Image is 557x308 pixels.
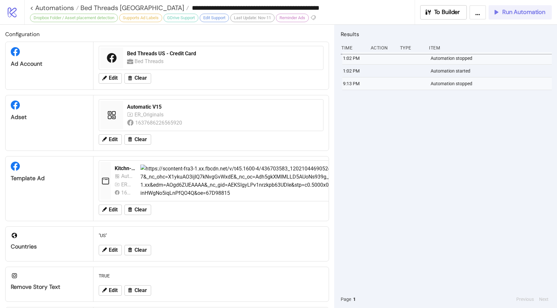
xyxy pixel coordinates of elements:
button: Previous [514,296,536,303]
div: 1:02 PM [342,52,367,64]
button: Next [537,296,550,303]
div: Automation started [430,65,553,77]
div: 1637686226565920 [135,119,183,127]
button: Run Automation [489,5,552,20]
span: Clear [135,137,147,142]
div: Template Ad [11,175,88,182]
button: To Builder [420,5,467,20]
button: Edit [99,73,122,84]
button: Edit [99,285,122,296]
span: Clear [135,288,147,293]
div: 9:13 PM [342,77,367,90]
div: Item [428,42,552,54]
div: Edit Support [200,14,229,22]
div: TRUE [96,270,326,282]
span: Clear [135,75,147,81]
div: ER_Originals [2024] [121,181,133,189]
span: Page [341,296,351,303]
span: Clear [135,207,147,213]
span: Edit [109,75,118,81]
div: ER_Originals [135,111,165,119]
div: Reminder Ads [276,14,309,22]
div: Automatic V1 [121,172,133,180]
div: Ad Account [11,60,88,68]
span: Edit [109,288,118,293]
div: Countries [11,243,88,250]
button: ... [469,5,486,20]
div: Supports Ad Labels [119,14,162,22]
div: Bed Threads [135,57,165,65]
div: 1637686226565920 [121,189,133,197]
span: To Builder [434,8,460,16]
div: Type [399,42,424,54]
div: Last Update: Nov-11 [230,14,275,22]
span: Bed Threads [GEOGRAPHIC_DATA] [79,4,184,12]
button: Edit [99,134,122,145]
button: Clear [124,245,151,255]
div: Automation stopped [430,52,553,64]
a: < Automations [30,5,79,11]
span: Clear [135,247,147,253]
div: Action [370,42,395,54]
div: Kitchn-Template-New [115,165,135,172]
button: Edit [99,205,122,215]
h2: Results [341,30,552,38]
button: 1 [351,296,358,303]
button: Clear [124,73,151,84]
div: Automation stopped [430,77,553,90]
button: Edit [99,245,122,255]
a: Bed Threads [GEOGRAPHIC_DATA] [79,5,189,11]
div: Automatic V15 [127,103,319,111]
div: Bed Threads US - Credit Card [127,50,319,57]
button: Clear [124,285,151,296]
div: 1:02 PM [342,65,367,77]
button: Clear [124,134,151,145]
button: Clear [124,205,151,215]
div: Adset [11,114,88,121]
div: "US" [96,229,326,242]
div: Time [341,42,365,54]
span: Edit [109,207,118,213]
div: GDrive Support [164,14,198,22]
div: Dropbox Folder / Asset placement detection [30,14,118,22]
h2: Configuration [5,30,329,38]
span: Edit [109,247,118,253]
span: Run Automation [502,8,545,16]
div: Remove Story Text [11,283,88,291]
span: Edit [109,137,118,142]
